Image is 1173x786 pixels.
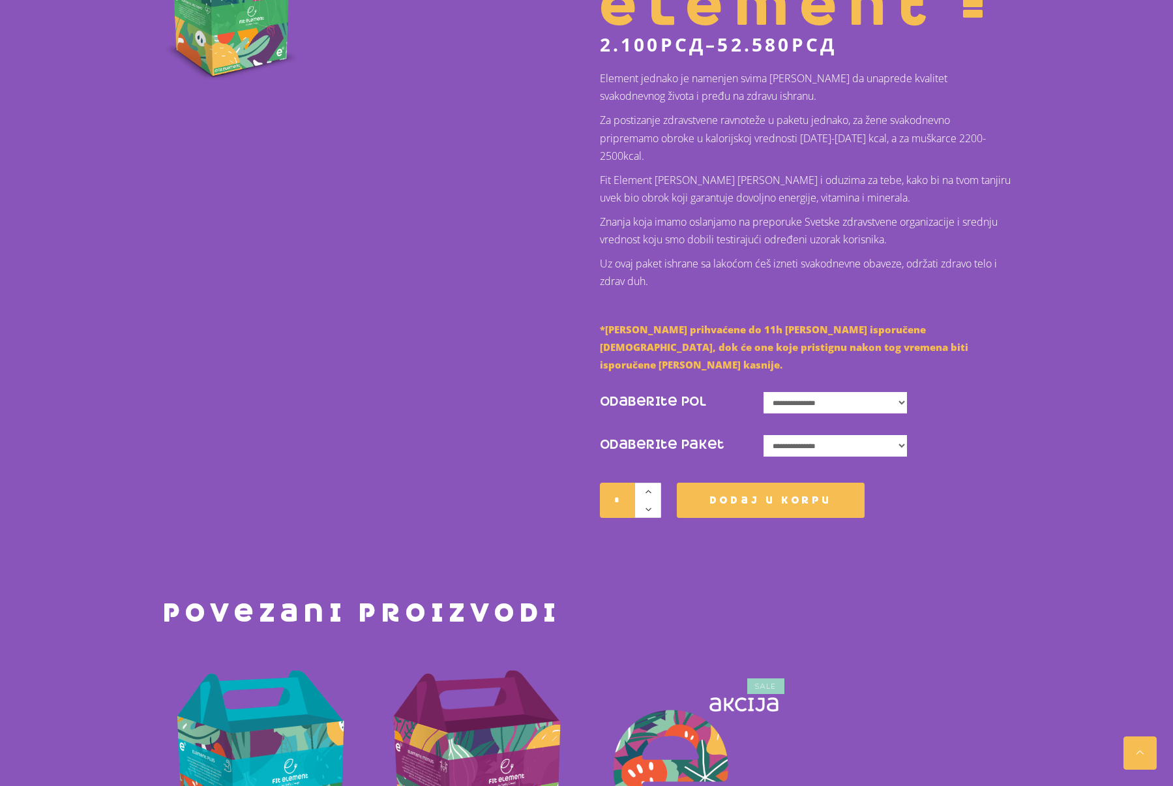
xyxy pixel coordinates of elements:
[747,678,784,694] span: Sale
[600,32,706,57] bdi: 2.100
[600,213,1011,249] p: Znanja koja imamo oslanjamo na preporuke Svetske zdravstvene organizacije i srednju vrednost koju...
[600,112,1011,164] p: Za postizanje zdravstvene ravnoteže u paketu jednako, za žene svakodnevno pripremamo obroke u kal...
[600,34,1011,55] p: –
[163,601,1011,626] h2: Povezani proizvodi
[600,172,1011,207] p: Fit Element [PERSON_NAME] [PERSON_NAME] i oduzima za tebe, kako bi na tvom tanjiru uvek bio obrok...
[717,32,837,57] bdi: 52.580
[600,70,1011,105] p: Element jednako je namenjen svima [PERSON_NAME] da unaprede kvalitet svakodnevnog života i pređu ...
[792,32,837,57] span: рсд
[600,377,764,420] label: Odaberite Pol
[661,32,706,57] span: рсд
[677,483,865,518] button: Dodaj u korpu
[600,420,764,463] label: Odaberite Paket
[600,323,968,371] span: *[PERSON_NAME] prihvaćene do 11h [PERSON_NAME] isporučene [DEMOGRAPHIC_DATA], dok će one koje pri...
[600,255,1011,290] p: Uz ovaj paket ishrane sa lakoćom ćeš izneti svakodnevne obaveze, održati zdravo telo i zdrav duh.
[709,491,833,509] span: Dodaj u korpu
